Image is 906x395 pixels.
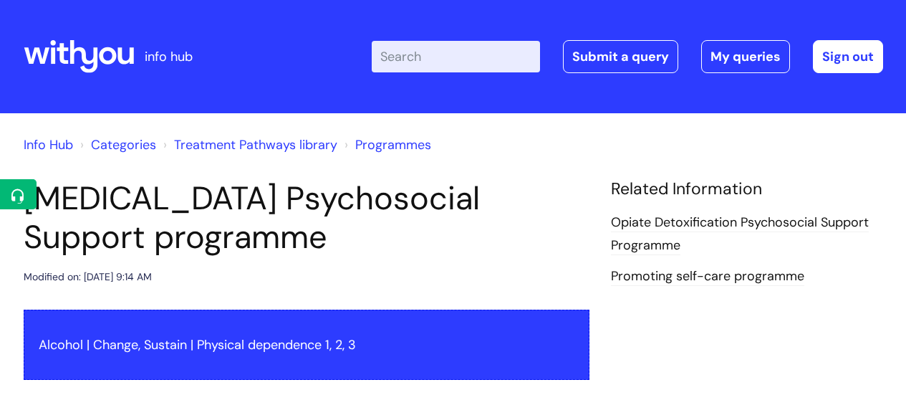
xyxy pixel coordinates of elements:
[24,179,589,257] h1: [MEDICAL_DATA] Psychosocial Support programme
[24,136,73,153] a: Info Hub
[341,133,431,156] li: Programmes
[145,45,193,68] p: info hub
[372,41,540,72] input: Search
[355,136,431,153] a: Programmes
[91,136,156,153] a: Categories
[611,267,804,286] a: Promoting self-care programme
[611,179,883,199] h4: Related Information
[701,40,790,73] a: My queries
[24,268,152,286] div: Modified on: [DATE] 9:14 AM
[24,310,589,380] div: Alcohol | Change, Sustain | Physical dependence 1, 2, 3
[174,136,337,153] a: Treatment Pathways library
[77,133,156,156] li: Solution home
[611,214,869,255] a: Opiate Detoxification Psychosocial Support Programme
[813,40,883,73] a: Sign out
[563,40,678,73] a: Submit a query
[160,133,337,156] li: Treatment Pathways library
[372,40,883,73] div: | -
